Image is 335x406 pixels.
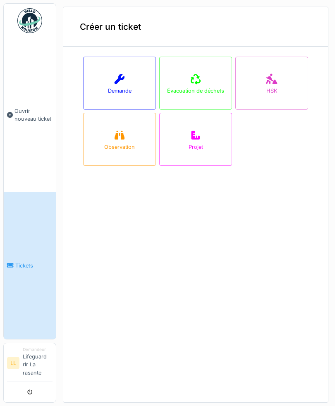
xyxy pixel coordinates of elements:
[7,346,53,382] a: LL DemandeurLifeguard rlr La rasante
[108,87,132,95] div: Demande
[7,357,19,369] li: LL
[23,346,53,353] div: Demandeur
[15,262,53,270] span: Tickets
[4,192,56,339] a: Tickets
[266,87,278,95] div: HSK
[17,8,42,33] img: Badge_color-CXgf-gQk.svg
[23,346,53,380] li: Lifeguard rlr La rasante
[104,143,135,151] div: Observation
[63,7,328,47] div: Créer un ticket
[4,38,56,192] a: Ouvrir nouveau ticket
[189,143,203,151] div: Projet
[167,87,224,95] div: Évacuation de déchets
[14,107,53,123] span: Ouvrir nouveau ticket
